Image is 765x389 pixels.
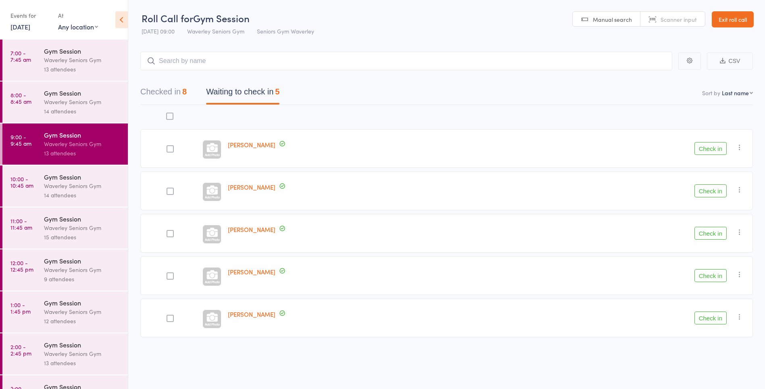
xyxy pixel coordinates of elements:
[44,340,121,349] div: Gym Session
[44,107,121,116] div: 14 attendees
[2,291,128,333] a: 1:00 -1:45 pmGym SessionWaverley Seniors Gym12 attendees
[44,139,121,148] div: Waverley Seniors Gym
[661,15,697,23] span: Scanner input
[44,46,121,55] div: Gym Session
[707,52,753,70] button: CSV
[722,89,749,97] div: Last name
[10,259,33,272] time: 12:00 - 12:45 pm
[44,88,121,97] div: Gym Session
[228,268,275,276] a: [PERSON_NAME]
[44,190,121,200] div: 14 attendees
[44,265,121,274] div: Waverley Seniors Gym
[257,27,314,35] span: Seniors Gym Waverley
[44,358,121,368] div: 13 attendees
[10,134,31,146] time: 9:00 - 9:45 am
[140,83,187,105] button: Checked in8
[10,22,30,31] a: [DATE]
[2,333,128,374] a: 2:00 -2:45 pmGym SessionWaverley Seniors Gym13 attendees
[2,123,128,165] a: 9:00 -9:45 amGym SessionWaverley Seniors Gym13 attendees
[275,87,279,96] div: 5
[58,9,98,22] div: At
[44,307,121,316] div: Waverley Seniors Gym
[228,140,275,149] a: [PERSON_NAME]
[44,223,121,232] div: Waverley Seniors Gym
[193,11,250,25] span: Gym Session
[44,214,121,223] div: Gym Session
[44,349,121,358] div: Waverley Seniors Gym
[44,148,121,158] div: 13 attendees
[694,184,727,197] button: Check in
[593,15,632,23] span: Manual search
[10,92,31,105] time: 8:00 - 8:45 am
[142,11,193,25] span: Roll Call for
[44,274,121,284] div: 9 attendees
[10,50,31,63] time: 7:00 - 7:45 am
[10,9,50,22] div: Events for
[44,316,121,326] div: 12 attendees
[228,183,275,191] a: [PERSON_NAME]
[10,301,31,314] time: 1:00 - 1:45 pm
[44,55,121,65] div: Waverley Seniors Gym
[44,97,121,107] div: Waverley Seniors Gym
[228,310,275,318] a: [PERSON_NAME]
[140,52,672,70] input: Search by name
[694,227,727,240] button: Check in
[142,27,175,35] span: [DATE] 09:00
[10,218,32,230] time: 11:00 - 11:45 am
[187,27,244,35] span: Waverley Seniors Gym
[44,65,121,74] div: 13 attendees
[2,82,128,123] a: 8:00 -8:45 amGym SessionWaverley Seniors Gym14 attendees
[2,249,128,291] a: 12:00 -12:45 pmGym SessionWaverley Seniors Gym9 attendees
[694,269,727,282] button: Check in
[10,343,31,356] time: 2:00 - 2:45 pm
[694,142,727,155] button: Check in
[44,181,121,190] div: Waverley Seniors Gym
[44,256,121,265] div: Gym Session
[44,298,121,307] div: Gym Session
[2,207,128,249] a: 11:00 -11:45 amGym SessionWaverley Seniors Gym15 attendees
[712,11,754,27] a: Exit roll call
[44,232,121,242] div: 15 attendees
[182,87,187,96] div: 8
[702,89,720,97] label: Sort by
[2,165,128,207] a: 10:00 -10:45 amGym SessionWaverley Seniors Gym14 attendees
[206,83,279,105] button: Waiting to check in5
[58,22,98,31] div: Any location
[44,172,121,181] div: Gym Session
[228,225,275,234] a: [PERSON_NAME]
[694,312,727,324] button: Check in
[44,130,121,139] div: Gym Session
[2,40,128,81] a: 7:00 -7:45 amGym SessionWaverley Seniors Gym13 attendees
[10,176,33,188] time: 10:00 - 10:45 am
